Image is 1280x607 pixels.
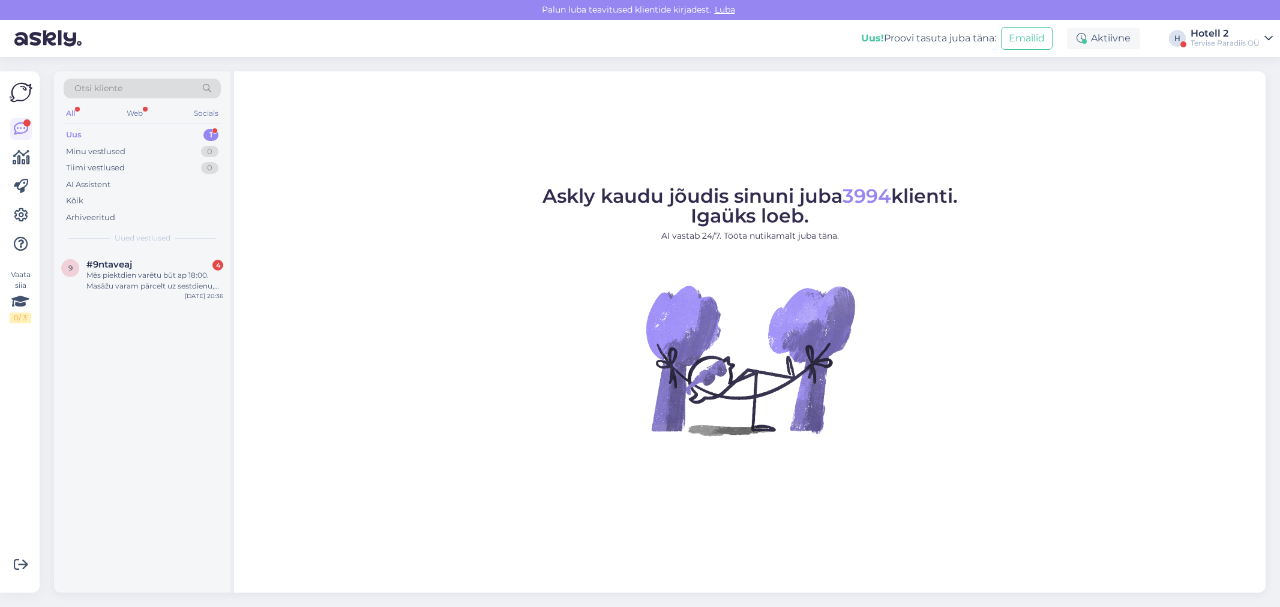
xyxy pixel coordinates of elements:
[66,129,82,141] div: Uus
[10,81,32,104] img: Askly Logo
[66,146,125,158] div: Minu vestlused
[542,230,958,242] p: AI vastab 24/7. Tööta nutikamalt juba täna.
[124,106,145,121] div: Web
[642,252,858,468] img: No Chat active
[74,82,122,95] span: Otsi kliente
[1191,38,1260,48] div: Tervise Paradiis OÜ
[10,269,31,323] div: Vaata siia
[843,184,891,208] span: 3994
[1169,30,1186,47] div: H
[1067,28,1140,49] div: Aktiivne
[542,184,958,227] span: Askly kaudu jõudis sinuni juba klienti. Igaüks loeb.
[711,4,739,15] span: Luba
[1001,27,1053,50] button: Emailid
[203,129,218,141] div: 1
[1191,29,1273,48] a: Hotell 2Tervise Paradiis OÜ
[185,292,223,301] div: [DATE] 20:36
[191,106,221,121] div: Socials
[861,31,996,46] div: Proovi tasuta juba täna:
[201,146,218,158] div: 0
[10,312,31,323] div: 0 / 3
[66,162,125,174] div: Tiimi vestlused
[115,233,170,244] span: Uued vestlused
[66,195,83,207] div: Kõik
[64,106,77,121] div: All
[86,259,132,270] span: #9ntaveaj
[861,32,884,44] b: Uus!
[68,263,73,272] span: 9
[86,270,223,292] div: Mēs piektdien varētu būt ap 18:00. Masāžu varam pārcelt uz sestdienu, bet vakariņas gan vajadzetu...
[66,212,115,224] div: Arhiveeritud
[201,162,218,174] div: 0
[212,260,223,271] div: 4
[1191,29,1260,38] div: Hotell 2
[66,179,110,191] div: AI Assistent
